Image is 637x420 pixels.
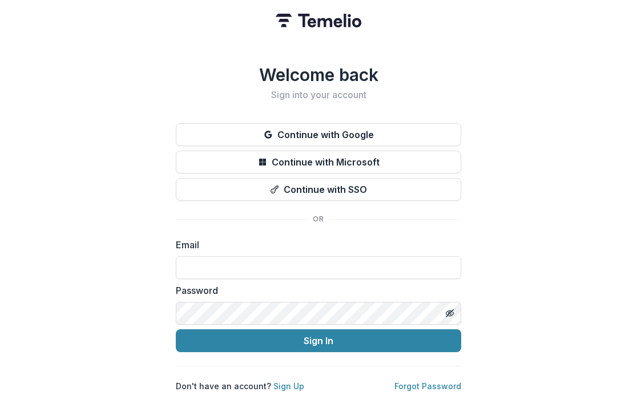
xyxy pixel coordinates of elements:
[176,178,461,201] button: Continue with SSO
[394,381,461,391] a: Forgot Password
[276,14,361,27] img: Temelio
[176,151,461,173] button: Continue with Microsoft
[176,238,454,252] label: Email
[273,381,304,391] a: Sign Up
[176,90,461,100] h2: Sign into your account
[176,123,461,146] button: Continue with Google
[441,304,459,322] button: Toggle password visibility
[176,284,454,297] label: Password
[176,329,461,352] button: Sign In
[176,380,304,392] p: Don't have an account?
[176,64,461,85] h1: Welcome back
